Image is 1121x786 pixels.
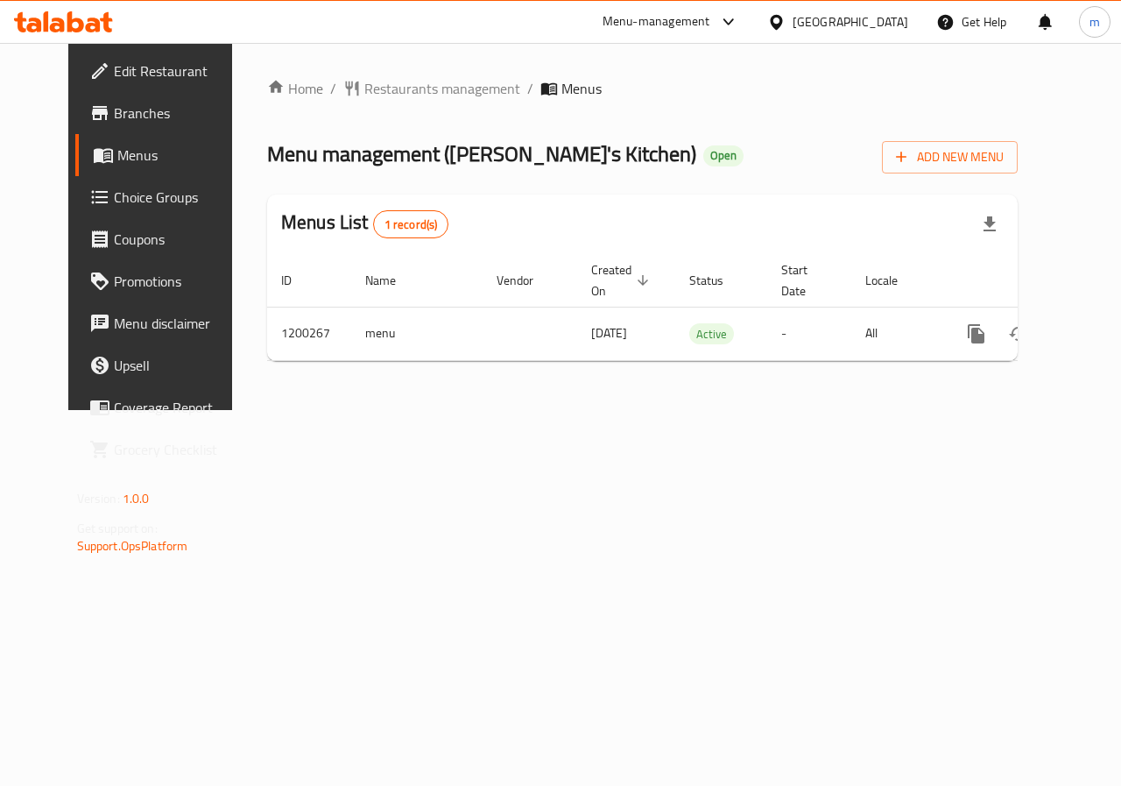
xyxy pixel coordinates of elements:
a: Coupons [75,218,256,260]
span: 1 record(s) [374,216,448,233]
span: Locale [865,270,920,291]
li: / [527,78,533,99]
a: Support.OpsPlatform [77,535,188,557]
a: Grocery Checklist [75,428,256,471]
div: [GEOGRAPHIC_DATA] [793,12,908,32]
span: Created On [591,259,654,301]
span: Name [365,270,419,291]
td: 1200267 [267,307,351,360]
a: Upsell [75,344,256,386]
span: Menus [561,78,602,99]
a: Menus [75,134,256,176]
span: Vendor [497,270,556,291]
span: Promotions [114,271,242,292]
span: Version: [77,487,120,510]
button: Add New Menu [882,141,1018,173]
li: / [330,78,336,99]
span: Start Date [781,259,830,301]
span: Grocery Checklist [114,439,242,460]
span: Open [703,148,744,163]
nav: breadcrumb [267,78,1018,99]
h2: Menus List [281,209,448,238]
div: Menu-management [603,11,710,32]
span: Get support on: [77,517,158,540]
a: Menu disclaimer [75,302,256,344]
span: Add New Menu [896,146,1004,168]
button: Change Status [998,313,1040,355]
span: Coverage Report [114,397,242,418]
td: menu [351,307,483,360]
div: Export file [969,203,1011,245]
span: m [1089,12,1100,32]
span: Edit Restaurant [114,60,242,81]
a: Edit Restaurant [75,50,256,92]
span: [DATE] [591,322,627,344]
span: Menu disclaimer [114,313,242,334]
span: Menu management ( [PERSON_NAME]'s Kitchen ) [267,134,696,173]
span: Coupons [114,229,242,250]
td: All [851,307,941,360]
span: Active [689,324,734,344]
a: Choice Groups [75,176,256,218]
div: Total records count [373,210,449,238]
a: Coverage Report [75,386,256,428]
a: Restaurants management [343,78,520,99]
span: 1.0.0 [123,487,150,510]
span: Restaurants management [364,78,520,99]
div: Open [703,145,744,166]
span: ID [281,270,314,291]
span: Branches [114,103,242,124]
td: - [767,307,851,360]
span: Upsell [114,355,242,376]
a: Home [267,78,323,99]
div: Active [689,323,734,344]
button: more [955,313,998,355]
a: Branches [75,92,256,134]
span: Status [689,270,746,291]
span: Choice Groups [114,187,242,208]
a: Promotions [75,260,256,302]
span: Menus [117,145,242,166]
